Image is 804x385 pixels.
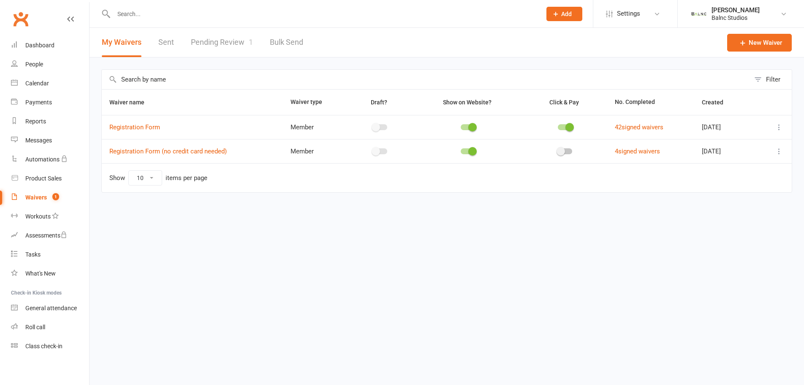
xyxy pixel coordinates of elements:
a: Workouts [11,207,89,226]
td: [DATE] [694,115,757,139]
a: 4signed waivers [615,147,660,155]
a: 42signed waivers [615,123,663,131]
button: Draft? [363,97,397,107]
a: Dashboard [11,36,89,55]
div: Assessments [25,232,67,239]
div: Messages [25,137,52,144]
div: Filter [766,74,780,85]
div: [PERSON_NAME] [712,6,760,14]
th: No. Completed [607,90,694,115]
button: My Waivers [102,28,141,57]
div: Class check-in [25,343,62,350]
span: Waiver name [109,99,154,106]
div: Automations [25,156,60,163]
div: Reports [25,118,46,125]
span: Show on Website? [443,99,492,106]
div: Product Sales [25,175,62,182]
span: 1 [249,38,253,46]
div: Workouts [25,213,51,220]
div: Show [109,170,207,186]
td: Member [283,115,347,139]
a: Payments [11,93,89,112]
a: Messages [11,131,89,150]
a: People [11,55,89,74]
a: Sent [158,28,174,57]
span: Draft? [371,99,387,106]
div: General attendance [25,305,77,311]
a: Tasks [11,245,89,264]
span: 1 [52,193,59,200]
button: Click & Pay [542,97,588,107]
td: [DATE] [694,139,757,163]
div: What's New [25,270,56,277]
a: General attendance kiosk mode [11,299,89,318]
div: Calendar [25,80,49,87]
div: Tasks [25,251,41,258]
span: Click & Pay [549,99,579,106]
div: Dashboard [25,42,54,49]
a: Waivers 1 [11,188,89,207]
div: Balnc Studios [712,14,760,22]
div: Payments [25,99,52,106]
a: Calendar [11,74,89,93]
button: Waiver name [109,97,154,107]
input: Search... [111,8,535,20]
a: Product Sales [11,169,89,188]
a: Assessments [11,226,89,245]
a: What's New [11,264,89,283]
span: Settings [617,4,640,23]
a: Registration Form (no credit card needed) [109,147,227,155]
div: People [25,61,43,68]
div: items per page [166,175,207,182]
button: Filter [750,70,792,89]
a: Clubworx [10,8,31,30]
button: Show on Website? [435,97,501,107]
a: Pending Review1 [191,28,253,57]
button: Created [702,97,733,107]
a: New Waiver [727,34,792,52]
a: Automations [11,150,89,169]
div: Roll call [25,324,45,330]
th: Waiver type [283,90,347,115]
a: Roll call [11,318,89,337]
a: Bulk Send [270,28,303,57]
img: thumb_image1726944048.png [690,5,707,22]
div: Waivers [25,194,47,201]
button: Add [546,7,582,21]
input: Search by name [102,70,750,89]
span: Created [702,99,733,106]
iframe: Intercom live chat [8,356,29,377]
td: Member [283,139,347,163]
span: Add [561,11,572,17]
a: Class kiosk mode [11,337,89,356]
a: Reports [11,112,89,131]
a: Registration Form [109,123,160,131]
